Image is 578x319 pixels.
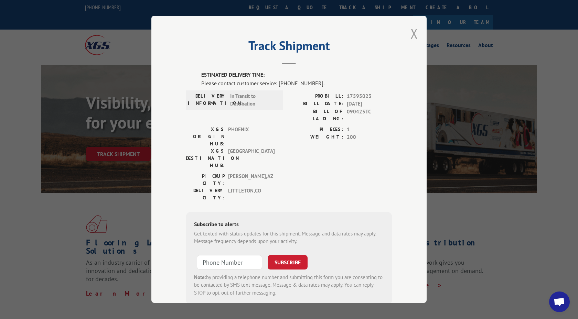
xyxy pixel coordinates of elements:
div: Open chat [549,291,570,312]
div: Get texted with status updates for this shipment. Message and data rates may apply. Message frequ... [194,230,384,245]
strong: Note: [194,274,206,280]
label: PIECES: [289,126,343,134]
label: PROBILL: [289,92,343,100]
span: In Transit to Destination [230,92,277,108]
div: by providing a telephone number and submitting this form you are consenting to be contacted by SM... [194,274,384,297]
span: [DATE] [347,100,392,108]
input: Phone Number [197,255,262,269]
label: DELIVERY INFORMATION: [188,92,227,108]
label: XGS DESTINATION HUB: [186,147,225,169]
label: PICKUP CITY: [186,173,225,187]
span: LITTLETON , CO [228,187,275,201]
span: 1 [347,126,392,134]
span: 090425TC [347,108,392,122]
span: 200 [347,133,392,141]
button: SUBSCRIBE [268,255,308,269]
h2: Track Shipment [186,41,392,54]
label: DELIVERY CITY: [186,187,225,201]
button: Close modal [410,24,418,43]
label: WEIGHT: [289,133,343,141]
span: PHOENIX [228,126,275,147]
span: [PERSON_NAME] , AZ [228,173,275,187]
span: 17595023 [347,92,392,100]
label: XGS ORIGIN HUB: [186,126,225,147]
div: Please contact customer service: [PHONE_NUMBER]. [201,79,392,87]
div: Subscribe to alerts [194,220,384,230]
label: ESTIMATED DELIVERY TIME: [201,71,392,79]
label: BILL OF LADING: [289,108,343,122]
span: [GEOGRAPHIC_DATA] [228,147,275,169]
label: BILL DATE: [289,100,343,108]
